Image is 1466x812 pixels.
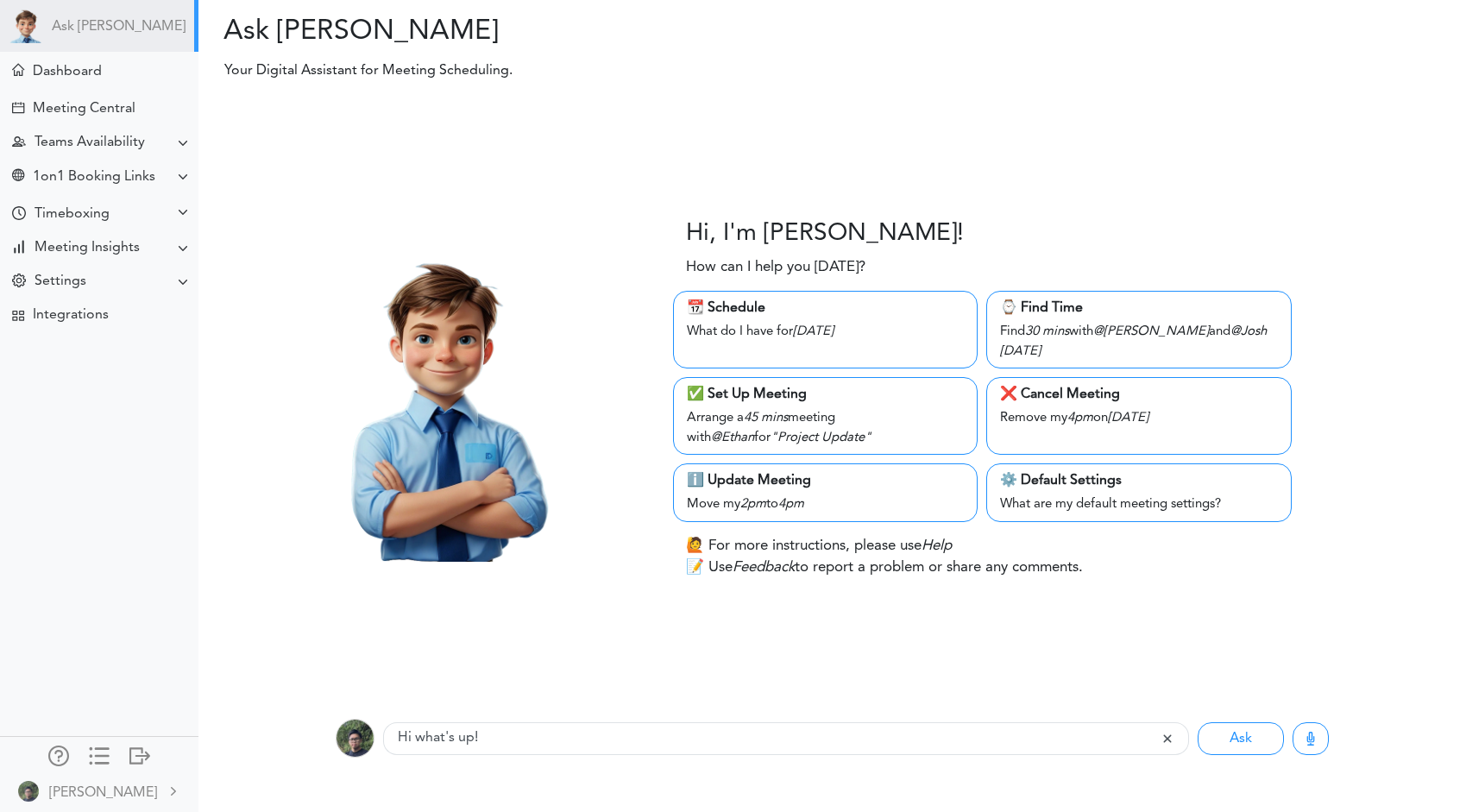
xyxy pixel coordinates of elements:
[687,384,965,405] div: ✅ Set Up Meeting
[48,746,69,770] a: Manage Members and Externals
[686,220,964,249] h3: Hi, I'm [PERSON_NAME]!
[1000,345,1041,358] i: [DATE]
[35,274,86,290] div: Settings
[12,102,24,114] div: Create Meeting
[687,491,965,515] div: Move my to
[771,431,871,444] i: "Project Update"
[89,746,110,763] div: Show only icons
[12,64,24,76] div: Meeting Dashboard
[9,9,43,43] img: Powered by TEAMCAL AI
[744,412,788,425] i: 45 mins
[52,19,186,35] a: Ask [PERSON_NAME]
[740,498,766,511] i: 2pm
[33,64,102,80] div: Dashboard
[687,298,965,318] div: 📆 Schedule
[687,470,965,491] div: ℹ️ Update Meeting
[49,783,157,803] div: [PERSON_NAME]
[1000,298,1278,318] div: ⌚️ Find Time
[687,318,965,343] div: What do I have for
[686,256,865,279] p: How can I help you [DATE]?
[48,746,69,763] div: Manage Members and Externals
[1000,405,1278,429] div: Remove my on
[280,237,604,562] img: Theo.png
[33,307,109,324] div: Integrations
[211,16,820,48] h2: Ask [PERSON_NAME]
[1000,470,1278,491] div: ⚙️ Default Settings
[212,60,1099,81] p: Your Digital Assistant for Meeting Scheduling.
[336,719,374,758] img: 9k=
[1025,325,1069,338] i: 30 mins
[1067,412,1093,425] i: 4pm
[922,538,952,553] i: Help
[33,101,135,117] div: Meeting Central
[1198,722,1284,755] button: Ask
[129,746,150,763] div: Log out
[778,498,804,511] i: 4pm
[733,560,795,575] i: Feedback
[1000,491,1278,515] div: What are my default meeting settings?
[35,240,140,256] div: Meeting Insights
[1093,325,1209,338] i: @[PERSON_NAME]
[1230,325,1267,338] i: @Josh
[35,135,145,151] div: Teams Availability
[1108,412,1148,425] i: [DATE]
[89,746,110,770] a: Change side menu
[686,535,952,557] p: 🙋 For more instructions, please use
[2,771,197,810] a: [PERSON_NAME]
[12,169,24,186] div: Share Meeting Link
[12,206,26,223] div: Time Your Goals
[18,781,39,802] img: 9k=
[35,206,110,223] div: Timeboxing
[793,325,834,338] i: [DATE]
[1000,318,1278,362] div: Find with and
[686,557,1083,579] p: 📝 Use to report a problem or share any comments.
[1000,384,1278,405] div: ❌ Cancel Meeting
[12,310,24,322] div: TEAMCAL AI Workflow Apps
[687,405,965,448] div: Arrange a meeting with for
[711,431,754,444] i: @Ethan
[33,169,155,186] div: 1on1 Booking Links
